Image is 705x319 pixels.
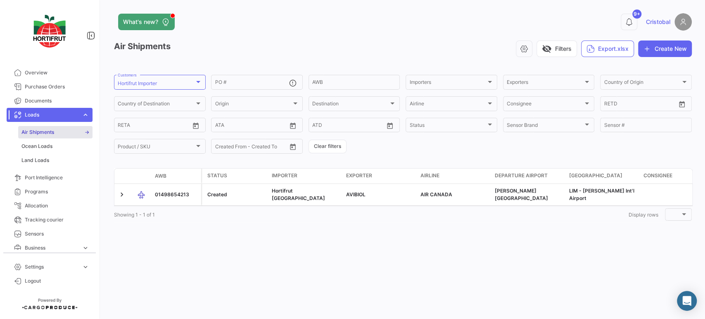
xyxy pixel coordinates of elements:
[118,80,157,86] mat-select-trigger: Hortifrut Importer
[25,277,89,285] span: Logout
[341,124,375,129] input: ATD To
[18,154,93,167] a: Land Loads
[676,98,688,110] button: Open calendar
[7,213,93,227] a: Tracking courier
[629,212,658,218] span: Display rows
[215,102,292,108] span: Origin
[268,169,343,183] datatable-header-cell: Importer
[542,44,552,54] span: visibility_off
[25,111,78,119] span: Loads
[25,97,89,105] span: Documents
[536,40,577,57] button: visibility_offFilters
[190,119,202,132] button: Open calendar
[118,102,195,108] span: Country of Destination
[495,188,548,201] span: Benito Juarez International Airport
[343,169,417,183] datatable-header-cell: Exporter
[18,140,93,152] a: Ocean Loads
[287,119,299,132] button: Open calendar
[7,80,93,94] a: Purchase Orders
[272,172,297,179] span: Importer
[202,169,268,183] datatable-header-cell: Status
[242,124,277,129] input: ATA To
[25,83,89,90] span: Purchase Orders
[114,212,155,218] span: Showing 1 - 1 of 1
[25,244,78,252] span: Business
[215,145,246,150] input: Created From
[82,244,89,252] span: expand_more
[25,174,89,181] span: Port Intelligence
[287,140,299,153] button: Open calendar
[346,172,372,179] span: Exporter
[312,102,389,108] span: Destination
[272,188,325,201] span: Hortifrut Peru
[252,145,286,150] input: Created To
[409,81,486,86] span: Importers
[155,191,189,198] span: 01498654213
[21,129,54,136] span: Air Shipments
[25,263,78,271] span: Settings
[21,143,52,150] span: Ocean Loads
[384,119,396,132] button: Open calendar
[507,124,584,129] span: Sensor Brand
[569,172,622,179] span: [GEOGRAPHIC_DATA]
[507,81,584,86] span: Exporters
[7,94,93,108] a: Documents
[507,102,584,108] span: Consignee
[7,227,93,241] a: Sensors
[604,102,610,108] input: To
[420,191,452,198] span: AIR CANADA
[643,172,672,179] span: Consignee
[114,40,171,52] h3: Air Shipments
[118,145,195,150] span: Product / SKU
[7,199,93,213] a: Allocation
[312,124,335,129] input: ATD From
[155,172,166,180] span: AWB
[25,202,89,209] span: Allocation
[82,263,89,271] span: expand_more
[118,14,175,30] button: What's new?
[25,188,89,195] span: Programs
[638,40,692,57] button: Create New
[677,291,697,311] div: Abrir Intercom Messenger
[118,124,129,129] input: From
[417,169,491,183] datatable-header-cell: Airline
[18,126,93,138] a: Air Shipments
[566,169,640,183] datatable-header-cell: Arrival Airport
[207,172,227,179] span: Status
[29,10,70,52] img: logo-hortifrut.svg
[7,185,93,199] a: Programs
[207,191,227,198] span: Created
[495,172,548,179] span: Departure Airport
[25,230,89,238] span: Sensors
[118,190,126,199] a: Expand/Collapse Row
[82,111,89,119] span: expand_more
[7,171,93,185] a: Port Intelligence
[420,172,439,179] span: Airline
[123,18,158,26] span: What's new?
[409,124,486,129] span: Status
[309,140,347,153] button: Clear filters
[674,13,692,31] img: placeholder-user.png
[215,124,237,129] input: ATA From
[7,66,93,80] a: Overview
[25,69,89,76] span: Overview
[135,124,169,129] input: To
[615,102,650,108] input: From
[25,216,89,224] span: Tracking courier
[131,173,152,179] datatable-header-cell: Transport mode
[491,169,566,183] datatable-header-cell: Departure Airport
[409,102,486,108] span: Airline
[604,81,681,86] span: Country of Origin
[581,40,634,57] button: Export.xlsx
[346,191,366,198] span: AVIBIOL
[646,18,670,26] span: Cristobal
[569,188,634,201] span: LIM - Jorge Chávez Int'l Airport
[152,169,201,183] datatable-header-cell: AWB
[21,157,49,164] span: Land Loads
